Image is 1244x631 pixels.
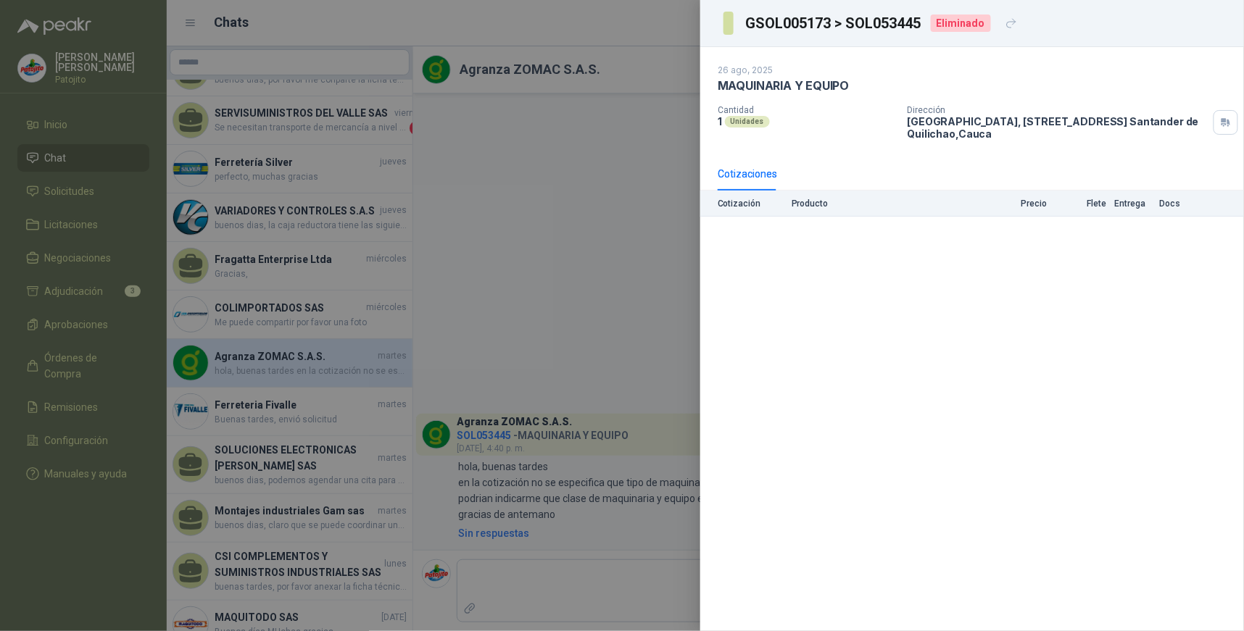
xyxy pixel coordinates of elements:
[718,199,783,209] p: Cotización
[725,116,770,128] div: Unidades
[1160,199,1189,209] p: Docs
[718,64,773,75] p: 26 ago, 2025
[908,115,1208,140] p: [GEOGRAPHIC_DATA], [STREET_ADDRESS] Santander de Quilichao , Cauca
[1115,199,1151,209] p: Entrega
[745,16,922,30] h3: GSOL005173 > SOL053445
[931,14,991,32] div: Eliminado
[1056,199,1106,209] p: Flete
[718,78,850,93] p: MAQUINARIA Y EQUIPO
[908,105,1208,115] p: Dirección
[974,199,1047,209] p: Precio
[718,115,722,128] p: 1
[718,105,896,115] p: Cantidad
[718,166,777,182] div: Cotizaciones
[792,199,966,209] p: Producto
